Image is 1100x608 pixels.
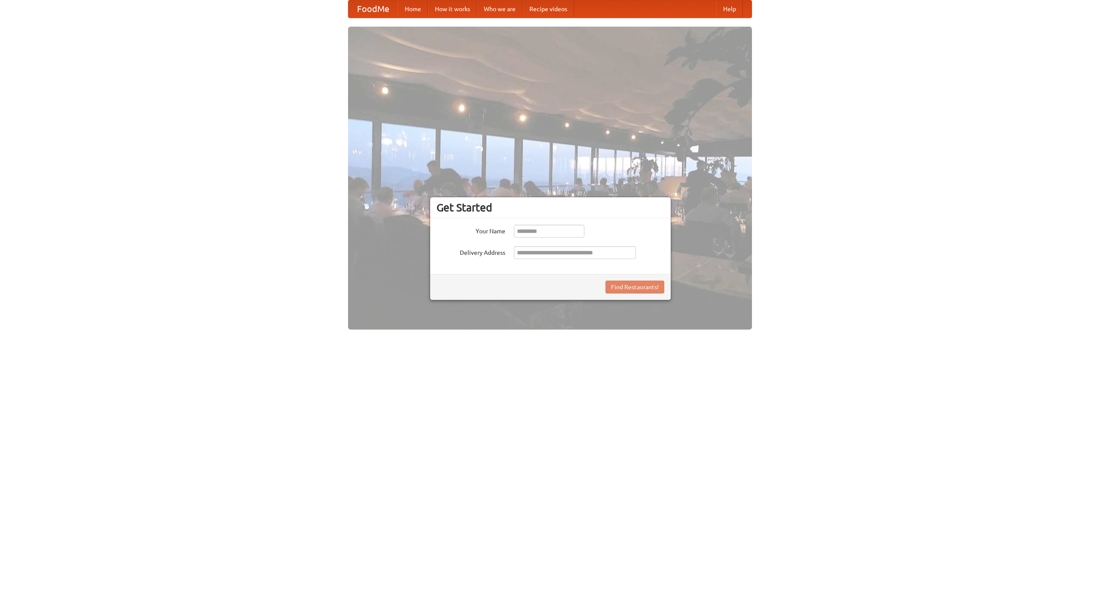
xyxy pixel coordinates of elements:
a: FoodMe [348,0,398,18]
a: How it works [428,0,477,18]
a: Home [398,0,428,18]
a: Help [716,0,743,18]
a: Who we are [477,0,522,18]
h3: Get Started [437,201,664,214]
button: Find Restaurants! [605,281,664,293]
label: Delivery Address [437,246,505,257]
label: Your Name [437,225,505,235]
a: Recipe videos [522,0,574,18]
